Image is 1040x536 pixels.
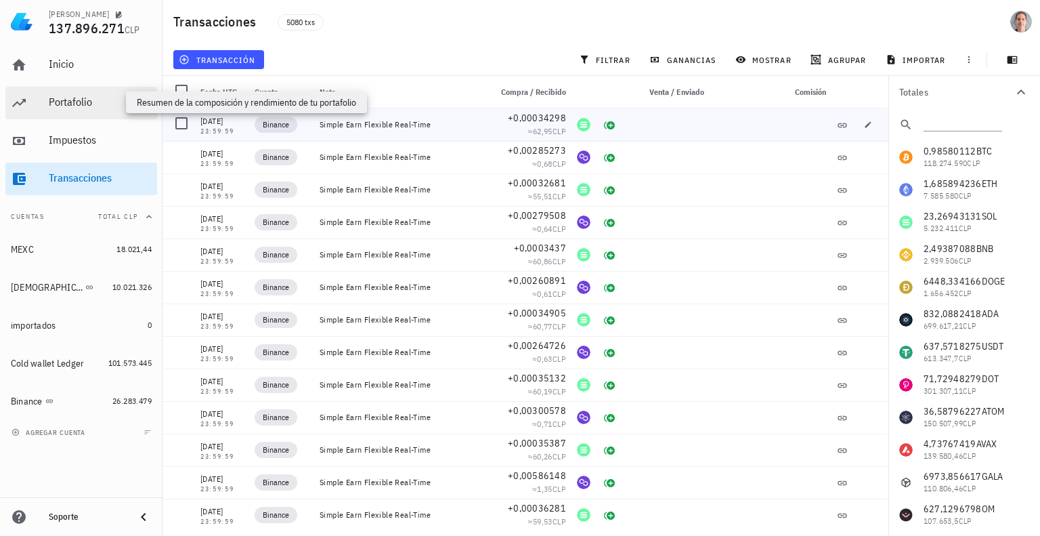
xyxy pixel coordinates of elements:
span: Fecha UTC [200,87,237,97]
span: +0,00035387 [508,437,566,449]
span: Binance [263,411,289,424]
span: Compra / Recibido [501,87,566,97]
div: [DATE] [200,342,244,356]
span: 0 [148,320,152,330]
div: SOL-icon [577,443,590,457]
span: +0,00032681 [508,177,566,189]
span: CLP [552,419,566,429]
div: 23:59:59 [200,291,244,297]
span: Binance [263,378,289,392]
div: 23:59:59 [200,388,244,395]
img: LedgiFi [11,11,32,33]
div: [DATE] [200,472,244,486]
button: mostrar [730,50,800,69]
div: Cuenta [249,76,314,108]
span: +0,00586148 [508,470,566,482]
span: 55,51 [533,191,552,201]
div: Simple Earn Flexible Real-Time [320,184,479,195]
span: 5080 txs [286,15,315,30]
span: 60,19 [533,386,552,396]
span: ≈ [532,354,566,364]
div: [DATE] [200,277,244,291]
div: Simple Earn Flexible Real-Time [320,379,479,390]
a: [DEMOGRAPHIC_DATA] 10.021.326 [5,271,157,304]
div: Inicio [49,58,152,70]
span: +0,00300578 [508,405,566,417]
span: agrupar [813,54,866,65]
span: +0,00264726 [508,339,566,352]
span: CLP [552,516,566,527]
div: [DATE] [200,245,244,258]
div: [PERSON_NAME] [49,9,109,20]
div: 23:59:59 [200,518,244,525]
div: Simple Earn Flexible Real-Time [320,412,479,423]
div: 23:59:59 [200,323,244,330]
div: SOL-icon [577,248,590,262]
div: [DATE] [200,375,244,388]
div: [DATE] [200,440,244,453]
div: Comisión [734,76,831,108]
a: importados 0 [5,309,157,342]
span: CLP [552,354,566,364]
div: 23:59:59 [200,486,244,493]
div: SOL-icon [577,183,590,197]
div: POL-icon [577,476,590,489]
span: Total CLP [98,212,138,221]
div: 23:59:59 [200,128,244,135]
span: Comisión [795,87,826,97]
div: Simple Earn Flexible Real-Time [320,217,479,228]
span: CLP [552,484,566,494]
span: 137.896.271 [49,19,125,37]
span: 0,64 [537,224,552,234]
div: [DATE] [200,147,244,161]
div: 23:59:59 [200,421,244,428]
span: ≈ [532,224,566,234]
div: Simple Earn Flexible Real-Time [320,347,479,358]
div: SOL-icon [577,118,590,131]
div: SOL-icon [577,508,590,522]
a: Inicio [5,49,157,81]
span: CLP [552,126,566,136]
div: POL-icon [577,411,590,424]
a: Transacciones [5,163,157,195]
span: ≈ [528,516,566,527]
div: avatar [1010,11,1032,33]
a: Portafolio [5,87,157,119]
div: [DATE] [200,407,244,421]
span: Binance [263,118,289,131]
div: 23:59:59 [200,356,244,363]
span: Binance [263,346,289,359]
button: CuentasTotal CLP [5,201,157,233]
span: ≈ [528,191,566,201]
div: Compra / Recibido [485,76,571,108]
span: CLP [552,256,566,266]
div: 23:59:59 [200,193,244,200]
div: SOL-icon [577,378,590,392]
span: 0,63 [537,354,552,364]
span: 60,86 [533,256,552,266]
span: 60,77 [533,321,552,331]
div: POL-icon [577,346,590,359]
span: +0,00034905 [508,307,566,319]
div: SOL-icon [577,313,590,327]
span: 0,61 [537,289,552,299]
div: Simple Earn Flexible Real-Time [320,477,479,488]
span: 60,26 [533,451,552,461]
span: CLP [552,321,566,331]
div: Simple Earn Flexible Real-Time [320,445,479,455]
span: 62,95 [533,126,552,136]
span: 1,35 [537,484,552,494]
div: Simple Earn Flexible Real-Time [320,314,479,325]
div: [DATE] [200,180,244,193]
div: POL-icon [577,281,590,294]
h1: Transacciones [173,11,261,33]
span: filtrar [582,54,630,65]
span: Binance [263,313,289,327]
button: agregar cuenta [8,426,91,439]
div: Venta / Enviado [623,76,710,108]
span: Binance [263,215,289,229]
button: Totales [888,76,1040,108]
span: Binance [263,183,289,197]
span: 18.021,44 [116,244,152,254]
div: Simple Earn Flexible Real-Time [320,152,479,163]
